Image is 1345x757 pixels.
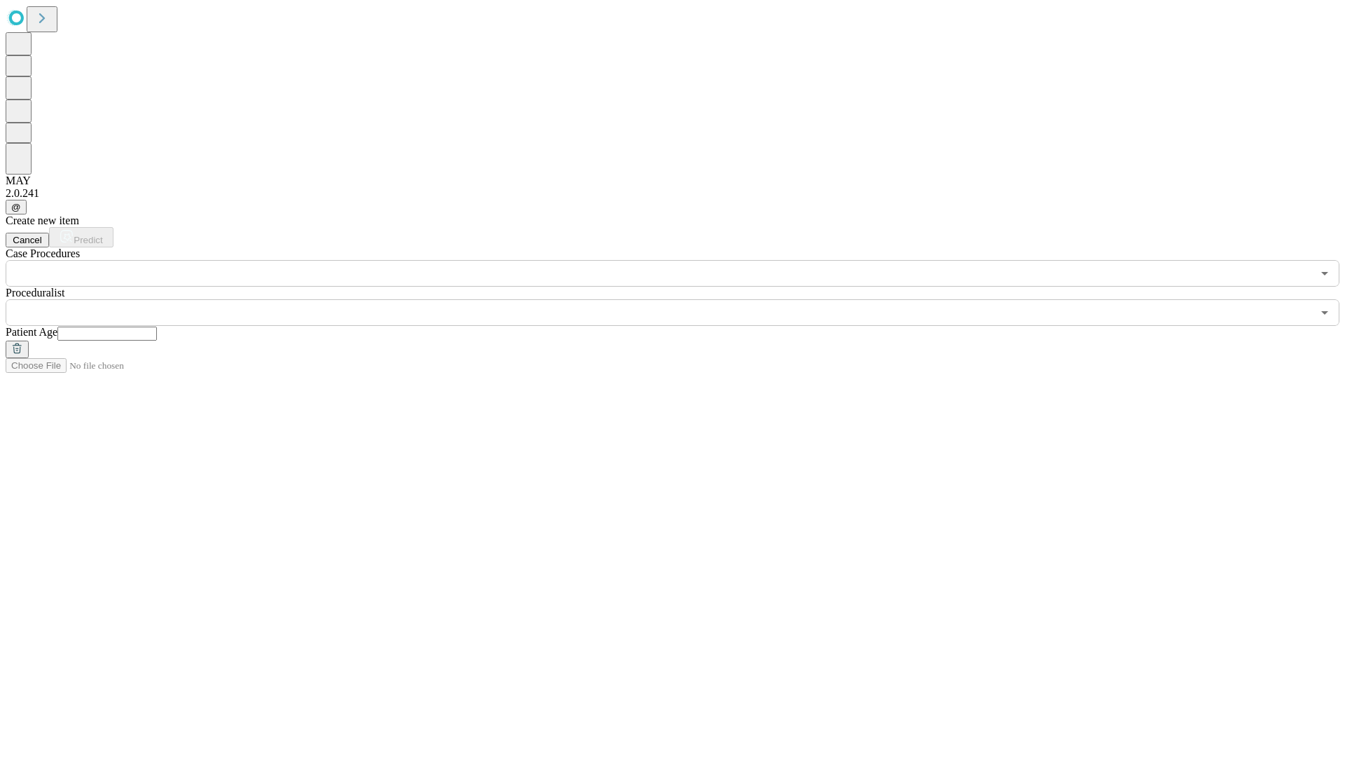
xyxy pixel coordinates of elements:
[1315,303,1334,322] button: Open
[74,235,102,245] span: Predict
[13,235,42,245] span: Cancel
[6,326,57,338] span: Patient Age
[6,247,80,259] span: Scheduled Procedure
[1315,264,1334,283] button: Open
[6,287,64,299] span: Proceduralist
[49,227,113,247] button: Predict
[6,187,1339,200] div: 2.0.241
[6,233,49,247] button: Cancel
[11,202,21,212] span: @
[6,214,79,226] span: Create new item
[6,200,27,214] button: @
[6,175,1339,187] div: MAY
